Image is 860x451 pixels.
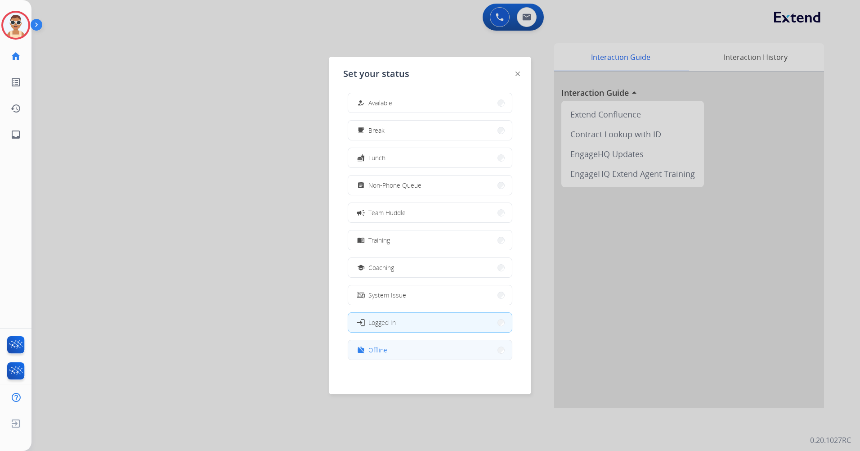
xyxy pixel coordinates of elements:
[368,98,392,108] span: Available
[368,126,385,135] span: Break
[515,72,520,76] img: close-button
[357,346,365,354] mat-icon: work_off
[368,235,390,245] span: Training
[357,181,365,189] mat-icon: assignment
[368,180,421,190] span: Non-Phone Queue
[368,263,394,272] span: Coaching
[357,291,365,299] mat-icon: phonelink_off
[348,148,512,167] button: Lunch
[348,121,512,140] button: Break
[348,285,512,305] button: System Issue
[10,51,21,62] mat-icon: home
[348,93,512,113] button: Available
[810,435,851,446] p: 0.20.1027RC
[356,318,365,327] mat-icon: login
[357,154,365,162] mat-icon: fastfood
[348,176,512,195] button: Non-Phone Queue
[348,258,512,277] button: Coaching
[3,13,28,38] img: avatar
[348,203,512,222] button: Team Huddle
[368,153,385,162] span: Lunch
[348,313,512,332] button: Logged In
[356,208,365,217] mat-icon: campaign
[357,99,365,107] mat-icon: how_to_reg
[368,208,406,217] span: Team Huddle
[348,340,512,360] button: Offline
[357,126,365,134] mat-icon: free_breakfast
[368,345,387,355] span: Offline
[348,230,512,250] button: Training
[10,103,21,114] mat-icon: history
[368,318,396,327] span: Logged In
[10,77,21,88] mat-icon: list_alt
[357,236,365,244] mat-icon: menu_book
[368,290,406,300] span: System Issue
[357,264,365,271] mat-icon: school
[343,68,409,80] span: Set your status
[10,129,21,140] mat-icon: inbox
